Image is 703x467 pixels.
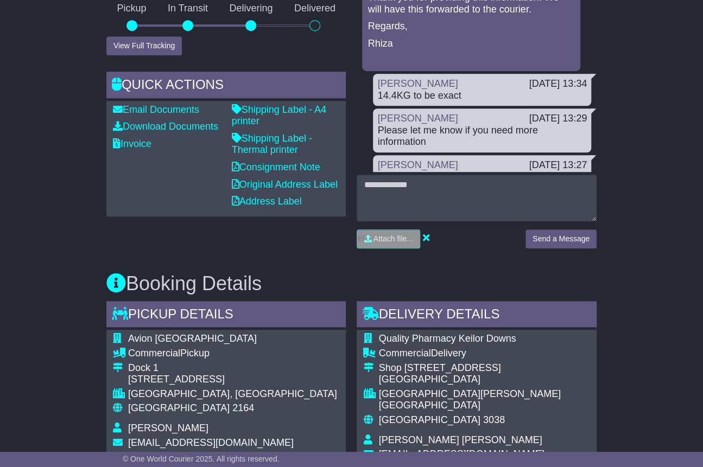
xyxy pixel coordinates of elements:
[377,125,587,148] div: Please let me know if you need more information
[113,121,218,132] a: Download Documents
[128,348,337,360] div: Pickup
[232,196,302,207] a: Address Label
[128,437,294,448] span: [EMAIL_ADDRESS][DOMAIN_NAME]
[106,36,182,55] button: View Full Tracking
[529,78,587,90] div: [DATE] 13:34
[377,78,458,89] a: [PERSON_NAME]
[128,374,337,386] div: [STREET_ADDRESS]
[283,3,346,15] p: Delivered
[232,402,254,413] span: 2164
[378,348,430,359] span: Commercial
[113,138,151,149] a: Invoice
[378,414,480,425] span: [GEOGRAPHIC_DATA]
[123,455,280,463] span: © One World Courier 2025. All rights reserved.
[378,374,590,386] div: [GEOGRAPHIC_DATA]
[128,348,180,359] span: Commercial
[378,434,542,445] span: [PERSON_NAME] [PERSON_NAME]
[232,162,320,172] a: Consignment Note
[106,273,597,295] h3: Booking Details
[377,159,458,170] a: [PERSON_NAME]
[377,113,458,124] a: [PERSON_NAME]
[128,402,230,413] span: [GEOGRAPHIC_DATA]
[368,38,575,50] p: Rhiza
[219,3,283,15] p: Delivering
[525,229,597,248] button: Send a Message
[378,388,590,412] div: [GEOGRAPHIC_DATA][PERSON_NAME][GEOGRAPHIC_DATA]
[529,159,587,171] div: [DATE] 13:27
[232,179,338,190] a: Original Address Label
[232,104,326,127] a: Shipping Label - A4 printer
[357,301,597,330] div: Delivery Details
[377,171,587,183] div: dimension 41 x 22 x 22 weight 14kg '
[106,72,346,101] div: Quick Actions
[378,362,590,374] div: Shop [STREET_ADDRESS]
[378,348,590,360] div: Delivery
[128,388,337,400] div: [GEOGRAPHIC_DATA], [GEOGRAPHIC_DATA]
[483,414,505,425] span: 3038
[106,301,346,330] div: Pickup Details
[232,133,312,156] a: Shipping Label - Thermal printer
[113,104,199,115] a: Email Documents
[529,113,587,125] div: [DATE] 13:29
[377,90,587,102] div: 14.4KG to be exact
[128,333,257,344] span: Avion [GEOGRAPHIC_DATA]
[368,21,575,33] p: Regards,
[378,449,544,459] span: [EMAIL_ADDRESS][DOMAIN_NAME]
[157,3,218,15] p: In Transit
[106,3,157,15] p: Pickup
[128,362,337,374] div: Dock 1
[378,333,516,344] span: Quality Pharmacy Keilor Downs
[128,423,208,433] span: [PERSON_NAME]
